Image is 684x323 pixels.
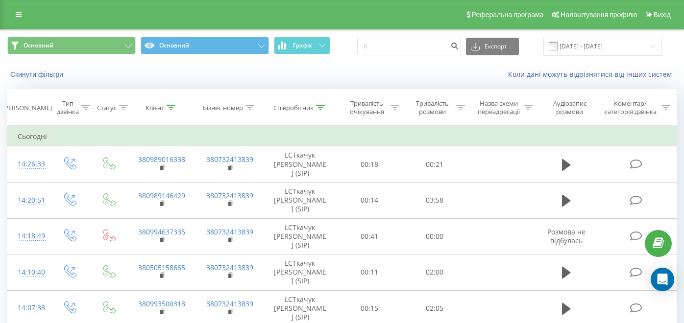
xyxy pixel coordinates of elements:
div: Open Intercom Messenger [651,268,674,291]
span: Графік [293,42,312,49]
div: Співробітник [273,104,314,112]
a: 380993500318 [138,299,185,308]
td: LCТкачук [PERSON_NAME] (SIP) [264,218,337,254]
td: 00:00 [402,218,467,254]
div: 14:18:49 [18,227,40,246]
span: Основний [24,42,53,49]
td: LCТкачук [PERSON_NAME] (SIP) [264,254,337,291]
td: 00:21 [402,146,467,183]
div: Клієнт [146,104,164,112]
span: Налаштування профілю [561,11,637,19]
button: Графік [274,37,330,54]
td: Сьогодні [8,127,677,146]
a: 380732413839 [206,191,253,200]
div: 14:07:38 [18,299,40,318]
td: 00:18 [337,146,402,183]
div: Тривалість розмови [411,99,453,116]
a: 380732413839 [206,227,253,236]
span: Розмова не відбулась [547,227,586,245]
div: Тип дзвінка [57,99,79,116]
td: 00:41 [337,218,402,254]
td: LCТкачук [PERSON_NAME] (SIP) [264,182,337,218]
div: Бізнес номер [203,104,243,112]
input: Пошук за номером [357,38,461,55]
div: Назва схеми переадресації [476,99,522,116]
td: 03:58 [402,182,467,218]
a: 380994637335 [138,227,185,236]
button: Скинути фільтри [7,70,68,79]
button: Основний [141,37,269,54]
a: 380989016338 [138,155,185,164]
div: Статус [97,104,117,112]
a: 380732413839 [206,299,253,308]
a: 380989146429 [138,191,185,200]
td: LCТкачук [PERSON_NAME] (SIP) [264,146,337,183]
td: 00:11 [337,254,402,291]
td: 00:14 [337,182,402,218]
span: Реферальна програма [472,11,544,19]
div: Тривалість очікування [345,99,388,116]
a: 380732413839 [206,263,253,272]
span: Вихід [654,11,671,19]
button: Основний [7,37,136,54]
div: 14:20:51 [18,191,40,210]
button: Експорт [466,38,519,55]
div: Аудіозапис розмови [544,99,595,116]
a: 380732413839 [206,155,253,164]
div: 14:10:40 [18,263,40,282]
td: 02:00 [402,254,467,291]
div: [PERSON_NAME] [2,104,52,112]
div: 14:26:33 [18,155,40,174]
a: 380505158665 [138,263,185,272]
a: Коли дані можуть відрізнятися вiд інших систем [508,69,677,79]
div: Коментар/категорія дзвінка [602,99,659,116]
